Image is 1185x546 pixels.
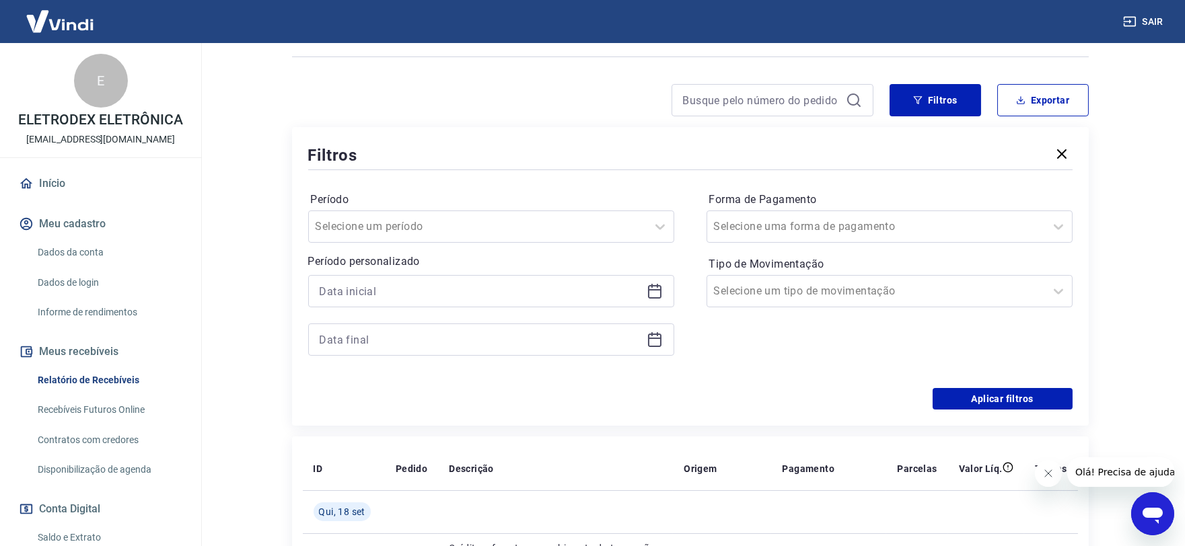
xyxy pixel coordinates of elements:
p: Parcelas [897,462,937,475]
span: Olá! Precisa de ajuda? [8,9,113,20]
h5: Filtros [308,145,358,166]
a: Informe de rendimentos [32,299,185,326]
label: Forma de Pagamento [709,192,1070,208]
img: Vindi [16,1,104,42]
p: Origem [684,462,717,475]
a: Dados de login [32,269,185,297]
a: Relatório de Recebíveis [32,366,185,394]
p: ID [314,462,323,475]
button: Conta Digital [16,494,185,524]
button: Meus recebíveis [16,337,185,366]
label: Período [311,192,672,208]
a: Disponibilização de agenda [32,456,185,483]
button: Meu cadastro [16,209,185,239]
div: E [74,54,128,108]
button: Aplicar filtros [933,388,1073,409]
p: Pagamento [782,462,834,475]
button: Filtros [890,84,981,116]
input: Data inicial [320,281,641,301]
a: Recebíveis Futuros Online [32,396,185,424]
p: [EMAIL_ADDRESS][DOMAIN_NAME] [26,132,175,147]
p: ELETRODEX ELETRÔNICA [18,113,182,127]
input: Data final [320,329,641,350]
label: Tipo de Movimentação [709,256,1070,272]
p: Período personalizado [308,253,674,270]
span: Qui, 18 set [319,505,365,518]
iframe: Mensagem da empresa [1067,457,1174,487]
button: Sair [1120,9,1169,34]
p: Descrição [449,462,494,475]
a: Início [16,169,185,198]
p: Valor Líq. [959,462,1003,475]
a: Contratos com credores [32,426,185,454]
iframe: Fechar mensagem [1035,460,1062,487]
iframe: Botão para abrir a janela de mensagens [1131,492,1174,535]
a: Dados da conta [32,239,185,266]
button: Exportar [997,84,1089,116]
input: Busque pelo número do pedido [683,90,840,110]
p: Pedido [396,462,427,475]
